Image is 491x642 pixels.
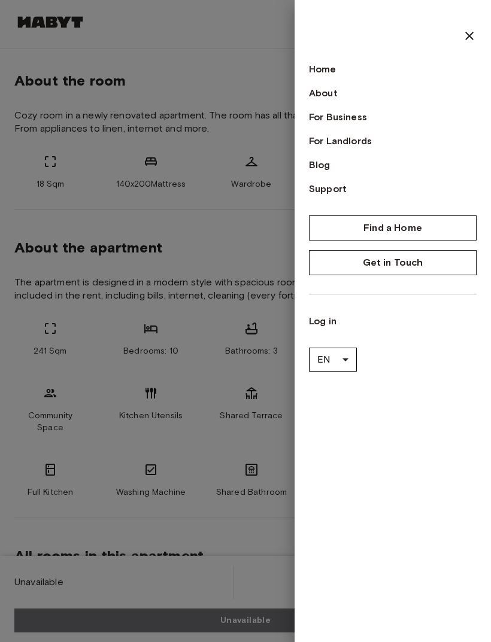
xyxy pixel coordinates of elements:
[309,158,477,172] a: Blog
[309,86,477,101] a: About
[309,182,477,196] a: Support
[309,110,477,124] a: For Business
[309,62,477,77] a: Home
[309,314,477,328] a: Log in
[309,134,477,148] a: For Landlords
[309,250,477,275] a: Get in Touch
[309,215,477,241] a: Find a Home
[309,343,357,376] div: EN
